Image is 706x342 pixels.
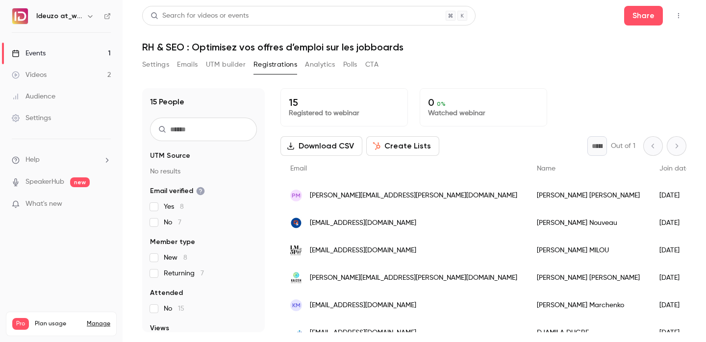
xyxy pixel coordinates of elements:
span: Pro [12,318,29,330]
span: 7 [201,270,204,277]
span: [EMAIL_ADDRESS][DOMAIN_NAME] [310,328,416,338]
span: KM [292,301,301,310]
span: new [70,177,90,187]
span: Attended [150,288,183,298]
div: Audience [12,92,55,101]
button: Analytics [305,57,335,73]
span: [PERSON_NAME][EMAIL_ADDRESS][PERSON_NAME][DOMAIN_NAME] [310,191,517,201]
div: [DATE] [650,209,700,237]
img: cerballiance.fr [290,327,302,339]
span: UTM Source [150,151,190,161]
p: Out of 1 [611,141,635,151]
div: [PERSON_NAME] MILOU [527,237,650,264]
img: lemoutona5pattes.com [290,244,302,256]
span: 0 % [437,100,446,107]
span: [EMAIL_ADDRESS][DOMAIN_NAME] [310,245,416,256]
p: No results [150,167,257,176]
li: help-dropdown-opener [12,155,111,165]
div: [DATE] [650,237,700,264]
button: Polls [343,57,357,73]
span: 7 [178,219,181,226]
h6: Ideuzo at_work [36,11,82,21]
span: Name [537,165,555,172]
span: 8 [180,203,184,210]
a: SpeakerHub [25,177,64,187]
span: 8 [183,254,187,261]
h1: 15 People [150,96,184,108]
div: Videos [12,70,47,80]
span: [EMAIL_ADDRESS][DOMAIN_NAME] [310,218,416,228]
button: Registrations [253,57,297,73]
img: dupessey.com [290,217,302,229]
span: 15 [178,305,184,312]
span: Returning [164,269,204,278]
div: [DATE] [650,264,700,292]
p: 15 [289,97,400,108]
iframe: Noticeable Trigger [99,200,111,209]
div: [DATE] [650,292,700,319]
span: No [164,304,184,314]
span: Email verified [150,186,205,196]
span: No [164,218,181,227]
span: Email [290,165,307,172]
button: Emails [177,57,198,73]
span: Member type [150,237,195,247]
p: Registered to webinar [289,108,400,118]
span: New [164,253,187,263]
button: UTM builder [206,57,246,73]
span: Help [25,155,40,165]
div: [PERSON_NAME] Nouveau [527,209,650,237]
span: Join date [659,165,690,172]
div: [PERSON_NAME] [PERSON_NAME] [527,264,650,292]
span: [PERSON_NAME][EMAIL_ADDRESS][PERSON_NAME][DOMAIN_NAME] [310,273,517,283]
button: Settings [142,57,169,73]
img: kaizen-solutions.net [290,272,302,284]
a: Manage [87,320,110,328]
div: [PERSON_NAME] [PERSON_NAME] [527,182,650,209]
div: Search for videos or events [151,11,249,21]
span: PM [292,191,301,200]
p: Watched webinar [428,108,539,118]
p: 0 [428,97,539,108]
span: What's new [25,199,62,209]
div: Events [12,49,46,58]
div: Settings [12,113,51,123]
button: CTA [365,57,378,73]
button: Share [624,6,663,25]
span: [EMAIL_ADDRESS][DOMAIN_NAME] [310,300,416,311]
button: Download CSV [280,136,362,156]
button: Create Lists [366,136,439,156]
img: Ideuzo at_work [12,8,28,24]
div: [DATE] [650,182,700,209]
span: Views [150,323,169,333]
div: [PERSON_NAME] Marchenko [527,292,650,319]
h1: RH & SEO : Optimisez vos offres d’emploi sur les jobboards [142,41,686,53]
span: Plan usage [35,320,81,328]
span: Yes [164,202,184,212]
